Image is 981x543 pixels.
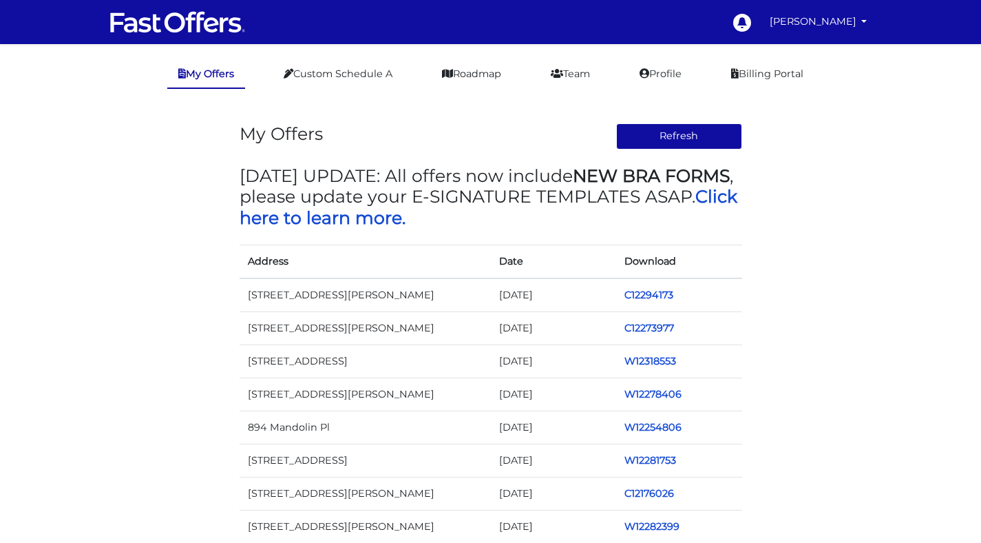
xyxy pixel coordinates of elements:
[240,478,491,511] td: [STREET_ADDRESS][PERSON_NAME]
[624,355,676,367] a: W12318553
[624,421,682,433] a: W12254806
[240,123,323,144] h3: My Offers
[491,311,617,345] td: [DATE]
[624,322,674,334] a: C12273977
[240,411,491,444] td: 894 Mandolin Pl
[624,520,679,533] a: W12282399
[629,61,693,88] a: Profile
[491,378,617,411] td: [DATE]
[624,487,674,500] a: C12176026
[240,311,491,345] td: [STREET_ADDRESS][PERSON_NAME]
[720,61,814,88] a: Billing Portal
[240,245,491,278] th: Address
[167,61,245,89] a: My Offers
[624,289,673,301] a: C12294173
[491,345,617,378] td: [DATE]
[616,123,742,150] button: Refresh
[240,186,737,227] a: Click here to learn more.
[240,378,491,411] td: [STREET_ADDRESS][PERSON_NAME]
[491,478,617,511] td: [DATE]
[540,61,601,88] a: Team
[624,388,682,400] a: W12278406
[240,165,742,228] h3: [DATE] UPDATE: All offers now include , please update your E-SIGNATURE TEMPLATES ASAP.
[240,278,491,312] td: [STREET_ADDRESS][PERSON_NAME]
[491,245,617,278] th: Date
[573,165,730,186] strong: NEW BRA FORMS
[240,444,491,478] td: [STREET_ADDRESS]
[431,61,512,88] a: Roadmap
[764,8,873,35] a: [PERSON_NAME]
[616,245,742,278] th: Download
[624,454,676,467] a: W12281753
[491,278,617,312] td: [DATE]
[491,444,617,478] td: [DATE]
[240,345,491,378] td: [STREET_ADDRESS]
[491,411,617,444] td: [DATE]
[273,61,403,88] a: Custom Schedule A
